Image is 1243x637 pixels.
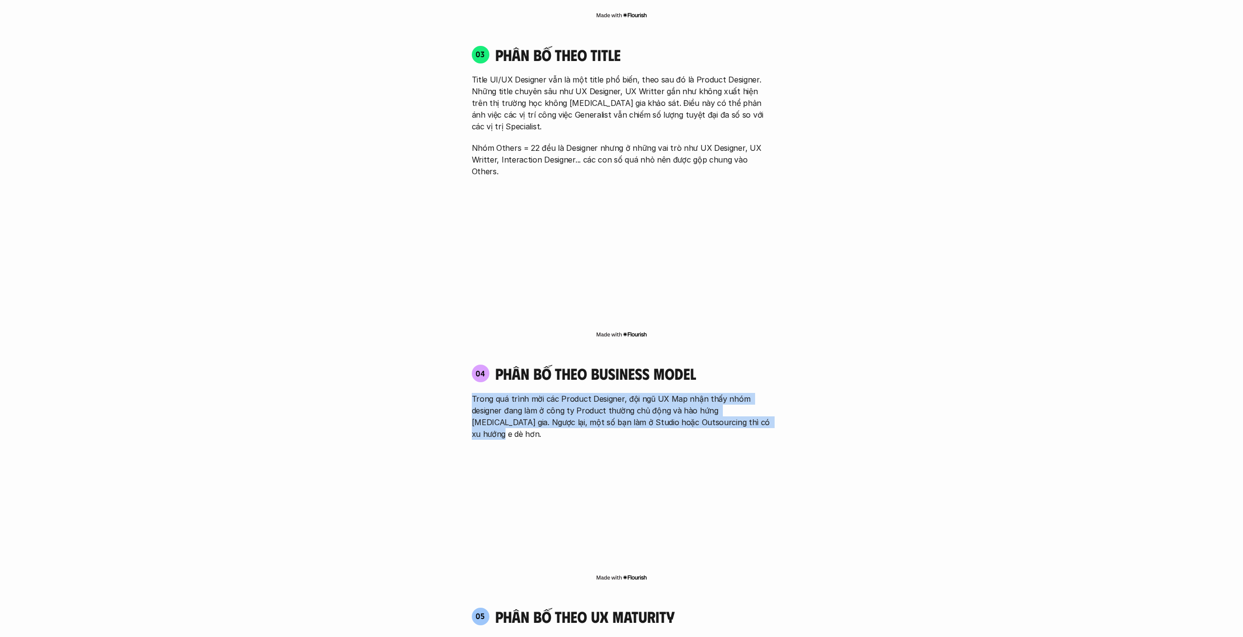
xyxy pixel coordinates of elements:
[596,574,647,581] img: Made with Flourish
[472,74,772,132] p: Title UI/UX Designer vẫn là một title phổ biến, theo sau đó là Product Designer. Những title chuy...
[463,182,780,329] iframe: Interactive or visual content
[463,445,780,572] iframe: Interactive or visual content
[472,142,772,177] p: Nhóm Others = 22 đều là Designer nhưng ở những vai trò như UX Designer, UX Writter, Interaction D...
[495,364,696,383] h4: phân bố theo business model
[495,607,674,626] h4: phân bố theo ux maturity
[476,50,485,58] p: 03
[476,370,485,377] p: 04
[596,330,647,338] img: Made with Flourish
[495,45,772,64] h4: phân bố theo title
[472,393,772,440] p: Trong quá trình mời các Product Designer, đội ngũ UX Map nhận thấy nhóm designer đang làm ở công ...
[596,11,647,19] img: Made with Flourish
[476,612,485,620] p: 05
